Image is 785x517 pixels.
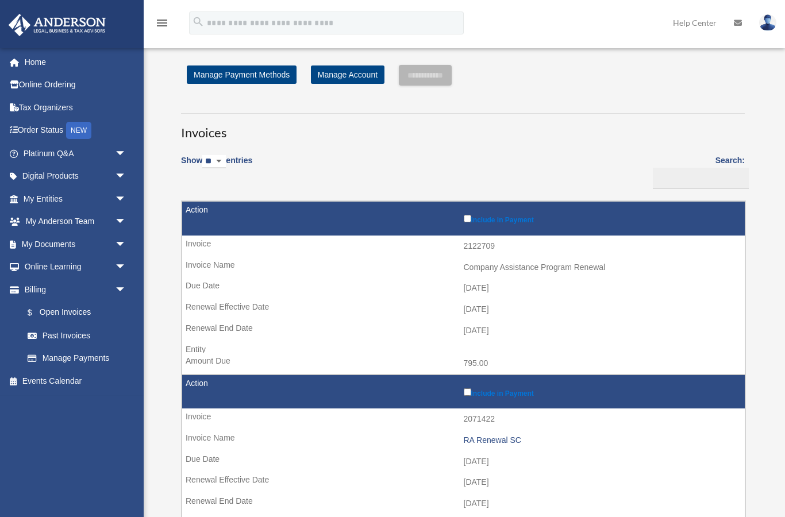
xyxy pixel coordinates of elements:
[8,210,144,233] a: My Anderson Teamarrow_drop_down
[8,119,144,142] a: Order StatusNEW
[649,153,745,189] label: Search:
[8,187,144,210] a: My Entitiesarrow_drop_down
[5,14,109,36] img: Anderson Advisors Platinum Portal
[202,155,226,168] select: Showentries
[8,278,138,301] a: Billingarrow_drop_down
[182,299,745,321] td: [DATE]
[464,386,740,398] label: Include in Payment
[187,65,297,84] a: Manage Payment Methods
[115,210,138,234] span: arrow_drop_down
[464,388,471,396] input: Include in Payment
[8,165,144,188] a: Digital Productsarrow_drop_down
[182,320,745,342] td: [DATE]
[16,324,138,347] a: Past Invoices
[192,16,205,28] i: search
[182,451,745,473] td: [DATE]
[464,213,740,224] label: Include in Payment
[181,153,252,180] label: Show entries
[759,14,776,31] img: User Pic
[182,353,745,375] td: 795.00
[182,472,745,493] td: [DATE]
[8,233,144,256] a: My Documentsarrow_drop_down
[115,187,138,211] span: arrow_drop_down
[66,122,91,139] div: NEW
[34,306,40,320] span: $
[155,16,169,30] i: menu
[115,165,138,188] span: arrow_drop_down
[8,74,144,97] a: Online Ordering
[155,20,169,30] a: menu
[181,113,745,142] h3: Invoices
[464,435,740,445] div: RA Renewal SC
[182,493,745,515] td: [DATE]
[115,233,138,256] span: arrow_drop_down
[653,168,749,190] input: Search:
[182,277,745,299] td: [DATE]
[182,408,745,430] td: 2071422
[8,256,144,279] a: Online Learningarrow_drop_down
[16,301,132,325] a: $Open Invoices
[8,142,144,165] a: Platinum Q&Aarrow_drop_down
[8,96,144,119] a: Tax Organizers
[311,65,384,84] a: Manage Account
[464,263,740,272] div: Company Assistance Program Renewal
[8,51,144,74] a: Home
[8,369,144,392] a: Events Calendar
[115,142,138,165] span: arrow_drop_down
[115,278,138,302] span: arrow_drop_down
[182,236,745,257] td: 2122709
[115,256,138,279] span: arrow_drop_down
[16,347,138,370] a: Manage Payments
[464,215,471,222] input: Include in Payment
